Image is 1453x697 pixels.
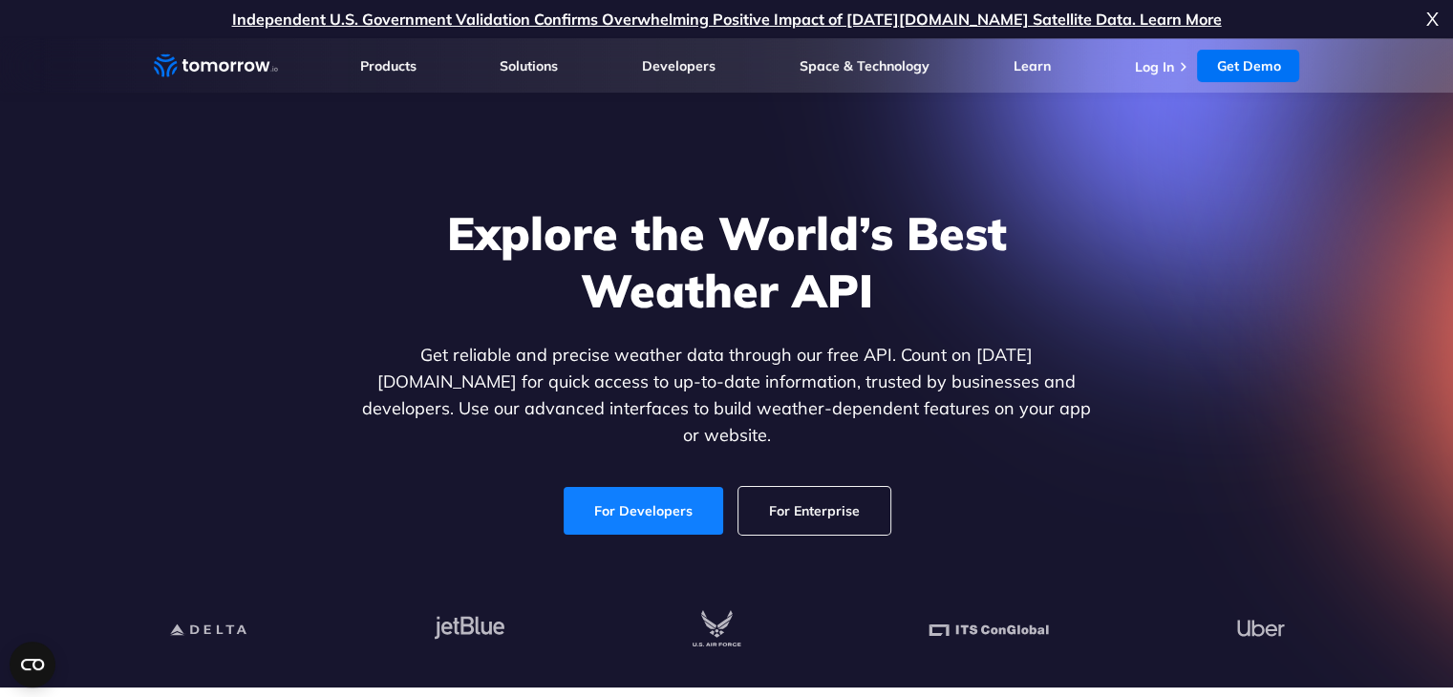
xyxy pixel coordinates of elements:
[1197,50,1299,82] a: Get Demo
[800,57,929,74] a: Space & Technology
[154,52,278,80] a: Home link
[500,57,558,74] a: Solutions
[1134,58,1173,75] a: Log In
[10,642,55,687] button: Open CMP widget
[642,57,716,74] a: Developers
[564,487,723,535] a: For Developers
[358,342,1096,449] p: Get reliable and precise weather data through our free API. Count on [DATE][DOMAIN_NAME] for quic...
[738,487,890,535] a: For Enterprise
[232,10,1222,29] a: Independent U.S. Government Validation Confirms Overwhelming Positive Impact of [DATE][DOMAIN_NAM...
[360,57,417,74] a: Products
[358,204,1096,319] h1: Explore the World’s Best Weather API
[1014,57,1051,74] a: Learn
